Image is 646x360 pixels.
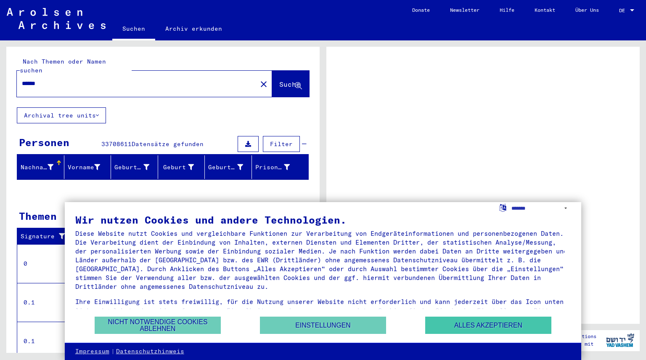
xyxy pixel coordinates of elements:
label: Sprache auswählen [498,203,507,211]
div: Geburtsname [114,160,160,174]
div: Geburtsdatum [208,160,254,174]
div: Wir nutzen Cookies und andere Technologien. [75,215,571,225]
mat-label: Nach Themen oder Namen suchen [20,58,106,74]
mat-icon: close [259,79,269,89]
div: Vorname [68,160,111,174]
mat-header-cell: Geburtsname [111,155,158,179]
div: Signature [21,230,77,243]
button: Archival tree units [17,107,106,123]
button: Filter [263,136,300,152]
mat-header-cell: Nachname [17,155,64,179]
td: 0.1 [17,283,75,322]
button: Nicht notwendige Cookies ablehnen [95,317,221,334]
div: Themen [19,208,57,224]
mat-header-cell: Vorname [64,155,111,179]
button: Einstellungen [260,317,386,334]
span: Filter [270,140,293,148]
button: Clear [255,75,272,92]
img: yv_logo.png [604,330,636,351]
div: Vorname [68,163,101,172]
div: Nachname [21,160,64,174]
div: Prisoner # [255,160,301,174]
div: Geburt‏ [161,160,205,174]
div: Nachname [21,163,53,172]
span: 33708611 [101,140,132,148]
button: Alles akzeptieren [425,317,551,334]
select: Sprache auswählen [511,202,571,214]
div: Signature [21,232,69,241]
div: Geburtsname [114,163,149,172]
div: Diese Website nutzt Cookies und vergleichbare Funktionen zur Verarbeitung von Endgeräteinformatio... [75,229,571,291]
div: Personen [19,135,69,150]
a: Archiv erkunden [155,19,232,39]
button: Suche [272,71,309,97]
mat-header-cell: Geburt‏ [158,155,205,179]
a: Impressum [75,347,109,356]
mat-header-cell: Prisoner # [252,155,309,179]
div: Geburtsdatum [208,163,243,172]
div: Geburt‏ [161,163,194,172]
span: Datensätze gefunden [132,140,204,148]
mat-header-cell: Geburtsdatum [205,155,252,179]
span: Suche [279,80,300,88]
div: Prisoner # [255,163,290,172]
span: DE [619,8,628,13]
a: Datenschutzhinweis [116,347,184,356]
div: Ihre Einwilligung ist stets freiwillig, für die Nutzung unserer Website nicht erforderlich und ka... [75,297,571,324]
a: Suchen [112,19,155,40]
img: Arolsen_neg.svg [7,8,106,29]
td: 0 [17,244,75,283]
